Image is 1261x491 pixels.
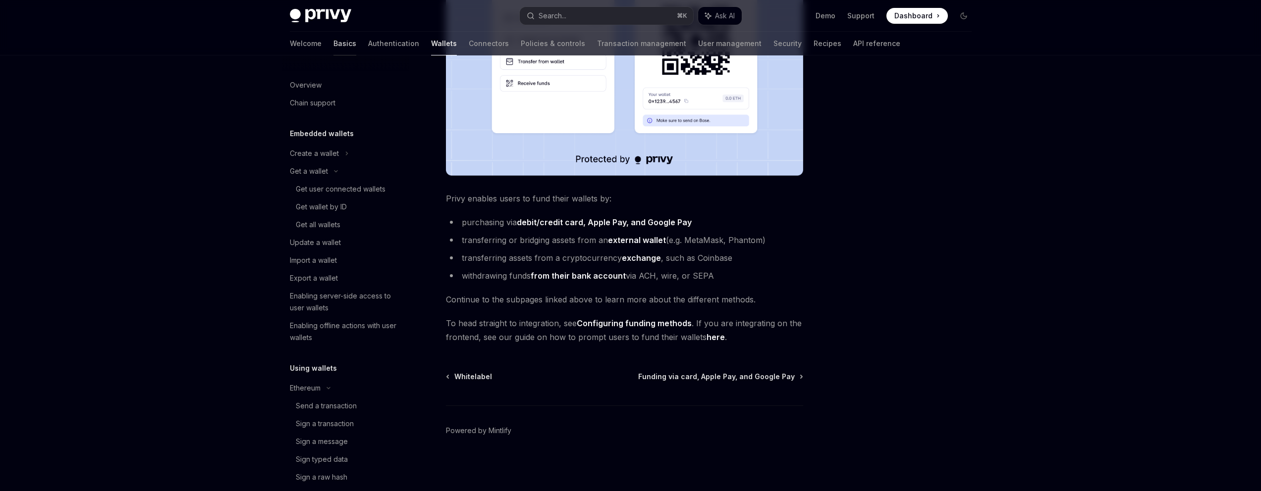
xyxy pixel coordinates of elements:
[446,293,803,306] span: Continue to the subpages linked above to learn more about the different methods.
[296,453,348,465] div: Sign typed data
[707,332,725,343] a: here
[521,32,585,55] a: Policies & controls
[517,217,692,228] a: debit/credit card, Apple Pay, and Google Pay
[622,253,661,263] a: exchange
[282,450,409,468] a: Sign typed data
[894,11,932,21] span: Dashboard
[539,10,566,22] div: Search...
[333,32,356,55] a: Basics
[814,32,841,55] a: Recipes
[290,237,341,248] div: Update a wallet
[296,436,348,447] div: Sign a message
[454,372,492,382] span: Whitelabel
[296,201,347,213] div: Get wallet by ID
[282,76,409,94] a: Overview
[290,362,337,374] h5: Using wallets
[773,32,802,55] a: Security
[290,147,339,159] div: Create a wallet
[698,7,742,25] button: Ask AI
[282,94,409,112] a: Chain support
[638,372,802,382] a: Funding via card, Apple Pay, and Google Pay
[282,216,409,234] a: Get all wallets
[290,290,403,314] div: Enabling server-side access to user wallets
[368,32,419,55] a: Authentication
[447,372,492,382] a: Whitelabel
[282,433,409,450] a: Sign a message
[446,233,803,247] li: transferring or bridging assets from an (e.g. MetaMask, Phantom)
[597,32,686,55] a: Transaction management
[446,269,803,283] li: withdrawing funds via ACH, wire, or SEPA
[608,235,666,245] strong: external wallet
[290,79,322,91] div: Overview
[431,32,457,55] a: Wallets
[296,471,347,483] div: Sign a raw hash
[282,415,409,433] a: Sign a transaction
[290,128,354,140] h5: Embedded wallets
[282,269,409,287] a: Export a wallet
[290,254,337,266] div: Import a wallet
[290,320,403,344] div: Enabling offline actions with user wallets
[290,272,338,284] div: Export a wallet
[608,235,666,245] a: external wallet
[290,9,351,23] img: dark logo
[282,234,409,251] a: Update a wallet
[469,32,509,55] a: Connectors
[282,198,409,216] a: Get wallet by ID
[698,32,762,55] a: User management
[290,165,328,177] div: Get a wallet
[531,271,626,281] a: from their bank account
[282,180,409,198] a: Get user connected wallets
[517,217,692,227] strong: debit/credit card, Apple Pay, and Google Pay
[622,253,661,263] strong: exchange
[290,382,321,394] div: Ethereum
[282,397,409,415] a: Send a transaction
[577,318,692,329] a: Configuring funding methods
[296,400,357,412] div: Send a transaction
[296,183,385,195] div: Get user connected wallets
[853,32,900,55] a: API reference
[677,12,687,20] span: ⌘ K
[290,32,322,55] a: Welcome
[282,287,409,317] a: Enabling server-side access to user wallets
[446,426,511,436] a: Powered by Mintlify
[446,215,803,229] li: purchasing via
[282,251,409,269] a: Import a wallet
[715,11,735,21] span: Ask AI
[816,11,835,21] a: Demo
[638,372,795,382] span: Funding via card, Apple Pay, and Google Pay
[296,418,354,430] div: Sign a transaction
[290,97,335,109] div: Chain support
[886,8,948,24] a: Dashboard
[282,317,409,346] a: Enabling offline actions with user wallets
[520,7,693,25] button: Search...⌘K
[446,316,803,344] span: To head straight to integration, see . If you are integrating on the frontend, see our guide on h...
[446,251,803,265] li: transferring assets from a cryptocurrency , such as Coinbase
[446,192,803,205] span: Privy enables users to fund their wallets by:
[296,219,340,231] div: Get all wallets
[956,8,972,24] button: Toggle dark mode
[847,11,875,21] a: Support
[282,468,409,486] a: Sign a raw hash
